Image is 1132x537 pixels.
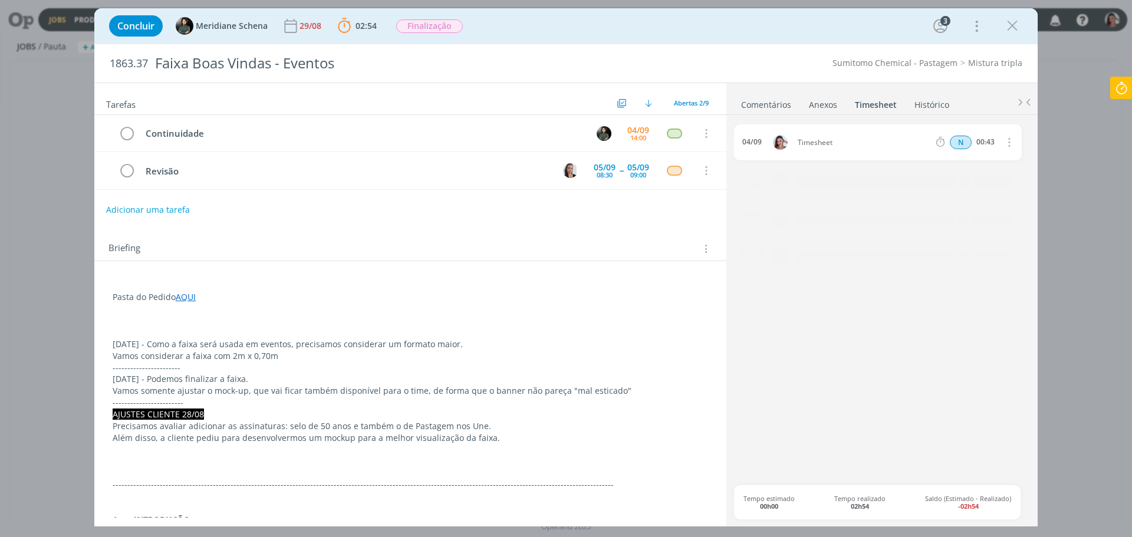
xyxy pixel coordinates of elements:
[854,94,897,111] a: Timesheet
[176,17,268,35] button: MMeridiane Schena
[561,162,579,179] button: C
[113,350,708,362] p: Vamos considerar a faixa com 2m x 0,70m
[595,124,613,142] button: M
[958,502,979,510] b: -02h54
[113,338,708,350] p: [DATE] - Como a faixa será usada em eventos, precisamos considerar um formato maior.
[176,291,196,302] a: AQUI
[597,126,611,141] img: M
[335,17,380,35] button: 02:54
[630,172,646,178] div: 09:00
[851,502,869,510] b: 02h54
[832,57,957,68] a: Sumitomo Chemical - Pastagem
[300,22,324,30] div: 29/08
[968,57,1022,68] a: Mistura tripla
[108,241,140,256] span: Briefing
[834,495,886,510] span: Tempo realizado
[594,163,616,172] div: 05/09
[396,19,463,33] span: Finalização
[793,139,934,146] span: Timesheet
[950,136,972,149] div: Horas normais
[760,502,778,510] b: 00h00
[773,135,788,150] img: N
[196,22,268,30] span: Meridiane Schena
[597,172,613,178] div: 08:30
[741,94,792,111] a: Comentários
[140,126,585,141] div: Continuidade
[113,397,708,408] p: ------------------------
[113,514,190,525] strong: 1. INTRODUÇÃO
[150,49,637,78] div: Faixa Boas Vindas - Eventos
[113,385,708,397] p: Vamos somente ajustar o mock-up, que vai ficar também disponível para o time, de forma que o bann...
[140,164,552,179] div: Revisão
[627,126,649,134] div: 04/09
[630,134,646,141] div: 14:00
[931,17,950,35] button: 3
[620,166,623,174] span: --
[117,21,154,31] span: Concluir
[176,17,193,35] img: M
[940,16,950,26] div: 3
[563,163,578,178] img: C
[743,495,795,510] span: Tempo estimado
[106,96,136,110] span: Tarefas
[106,199,190,220] button: Adicionar uma tarefa
[925,495,1011,510] span: Saldo (Estimado - Realizado)
[113,432,708,444] p: Além disso, a cliente pediu para desenvolvermos um mockup para a melhor visualização da faixa.
[113,362,708,374] p: -----------------------
[94,8,1038,526] div: dialog
[110,57,148,70] span: 1863.37
[113,408,204,420] span: AJUSTES CLIENTE 28/08
[627,163,649,172] div: 05/09
[976,138,995,146] div: 00:43
[113,479,708,490] p: -------------------------------------------------------------------------------------------------...
[809,99,837,111] div: Anexos
[356,20,377,31] span: 02:54
[113,420,708,432] p: Precisamos avaliar adicionar as assinaturas: selo de 50 anos e também o de Pastagem nos Une.
[950,136,972,149] span: N
[914,94,950,111] a: Histórico
[396,19,463,34] button: Finalização
[645,100,652,107] img: arrow-down.svg
[742,138,762,146] div: 04/09
[109,15,163,37] button: Concluir
[113,291,708,303] p: Pasta do Pedido
[113,373,708,385] p: [DATE] - Podemos finalizar a faixa.
[674,98,709,107] span: Abertas 2/9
